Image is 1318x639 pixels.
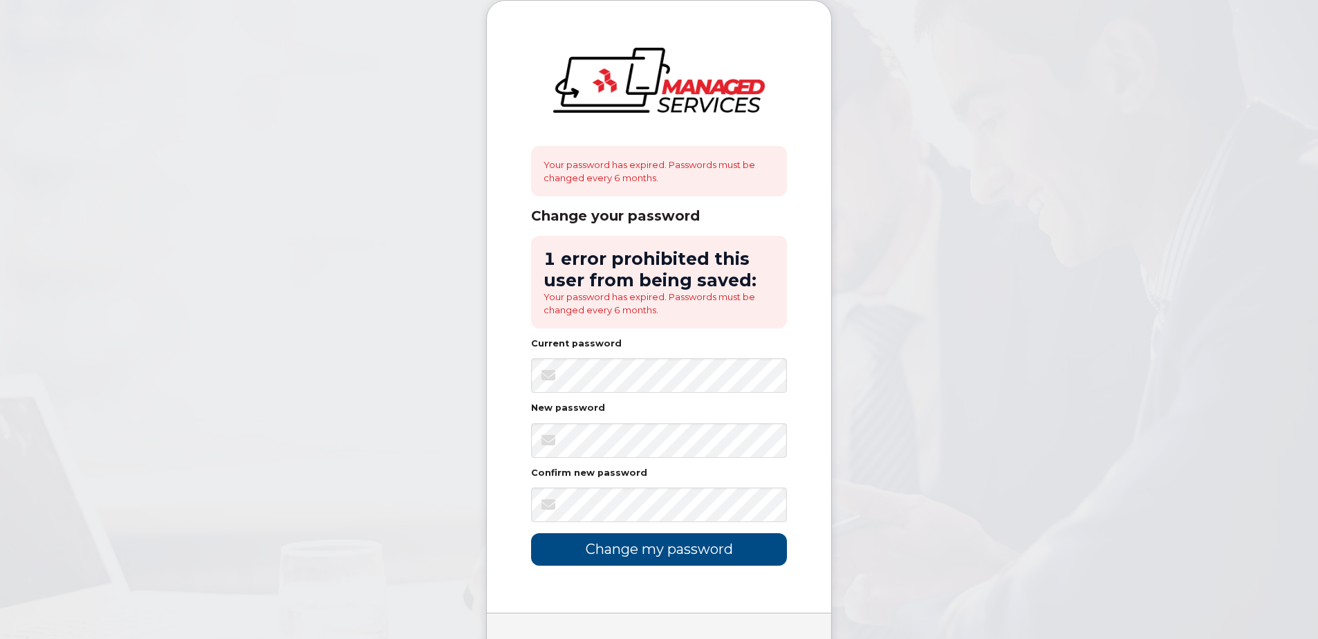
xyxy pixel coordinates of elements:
[544,290,774,316] li: Your password has expired. Passwords must be changed every 6 months.
[531,207,787,225] div: Change your password
[531,340,622,349] label: Current password
[531,146,787,196] div: Your password has expired. Passwords must be changed every 6 months.
[531,404,605,413] label: New password
[544,248,774,290] h2: 1 error prohibited this user from being saved:
[531,533,787,566] input: Change my password
[531,469,647,478] label: Confirm new password
[553,48,765,113] img: logo-large.png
